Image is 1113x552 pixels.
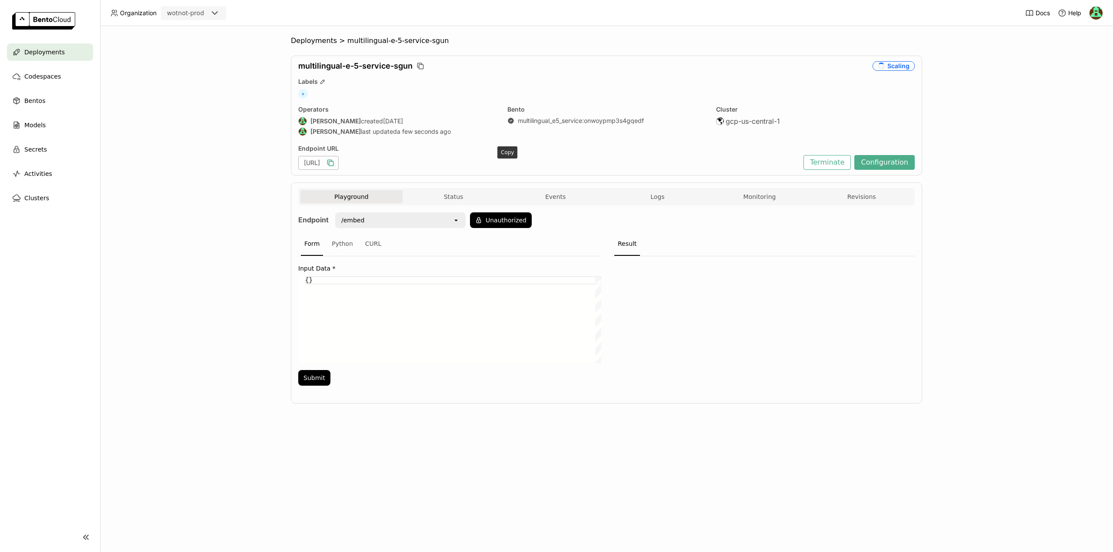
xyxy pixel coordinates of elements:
[362,232,385,256] div: CURL
[167,9,204,17] div: wotnot-prod
[24,193,49,203] span: Clusters
[291,36,922,45] nav: Breadcrumbs navigation
[298,156,339,170] div: [URL]
[24,120,46,130] span: Models
[877,62,885,70] i: loading
[24,96,45,106] span: Bentos
[305,277,313,284] span: {}
[7,141,93,158] a: Secrets
[7,189,93,207] a: Clusters
[650,193,664,201] span: Logs
[298,265,601,272] label: Input Data *
[205,9,206,18] input: Selected wotnot-prod.
[24,71,61,82] span: Codespaces
[1025,9,1050,17] a: Docs
[298,78,915,86] div: Labels
[1068,9,1081,17] span: Help
[24,144,47,155] span: Secrets
[7,116,93,134] a: Models
[470,212,532,228] button: Unauthorized
[873,61,915,71] div: Scaling
[24,169,52,179] span: Activities
[341,216,364,225] div: /embed
[337,36,347,45] span: >
[1036,9,1050,17] span: Docs
[298,61,413,71] span: multilingual-e-5-service-sgun
[7,43,93,61] a: Deployments
[301,232,323,256] div: Form
[1090,7,1103,20] img: Darshit Bhuva
[614,232,640,256] div: Result
[497,146,517,159] div: Copy
[518,117,644,125] a: multilingual_e5_service:onwoypmp3s4gqedf
[803,155,851,170] button: Terminate
[504,190,606,203] button: Events
[453,217,460,224] svg: open
[1058,9,1081,17] div: Help
[310,128,361,136] strong: [PERSON_NAME]
[299,128,307,136] img: Darshit Bhuva
[854,155,915,170] button: Configuration
[726,117,780,126] span: gcp-us-central-1
[709,190,811,203] button: Monitoring
[298,127,497,136] div: last updated
[120,9,157,17] span: Organization
[397,128,451,136] span: a few seconds ago
[12,12,75,30] img: logo
[298,215,329,224] strong: Endpoint
[291,36,337,45] span: Deployments
[383,117,403,125] span: [DATE]
[7,68,93,85] a: Codespaces
[810,190,913,203] button: Revisions
[507,106,706,113] div: Bento
[299,117,307,125] img: Darshit Bhuva
[347,36,449,45] span: multilingual-e-5-service-sgun
[300,190,403,203] button: Playground
[310,117,361,125] strong: [PERSON_NAME]
[7,165,93,182] a: Activities
[365,216,366,225] input: Selected /embed.
[298,117,497,126] div: created
[716,106,915,113] div: Cluster
[7,92,93,109] a: Bentos
[298,106,497,113] div: Operators
[24,47,65,57] span: Deployments
[403,190,505,203] button: Status
[328,232,357,256] div: Python
[298,89,308,99] span: +
[298,145,799,152] div: Endpoint URL
[298,370,330,386] button: Submit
